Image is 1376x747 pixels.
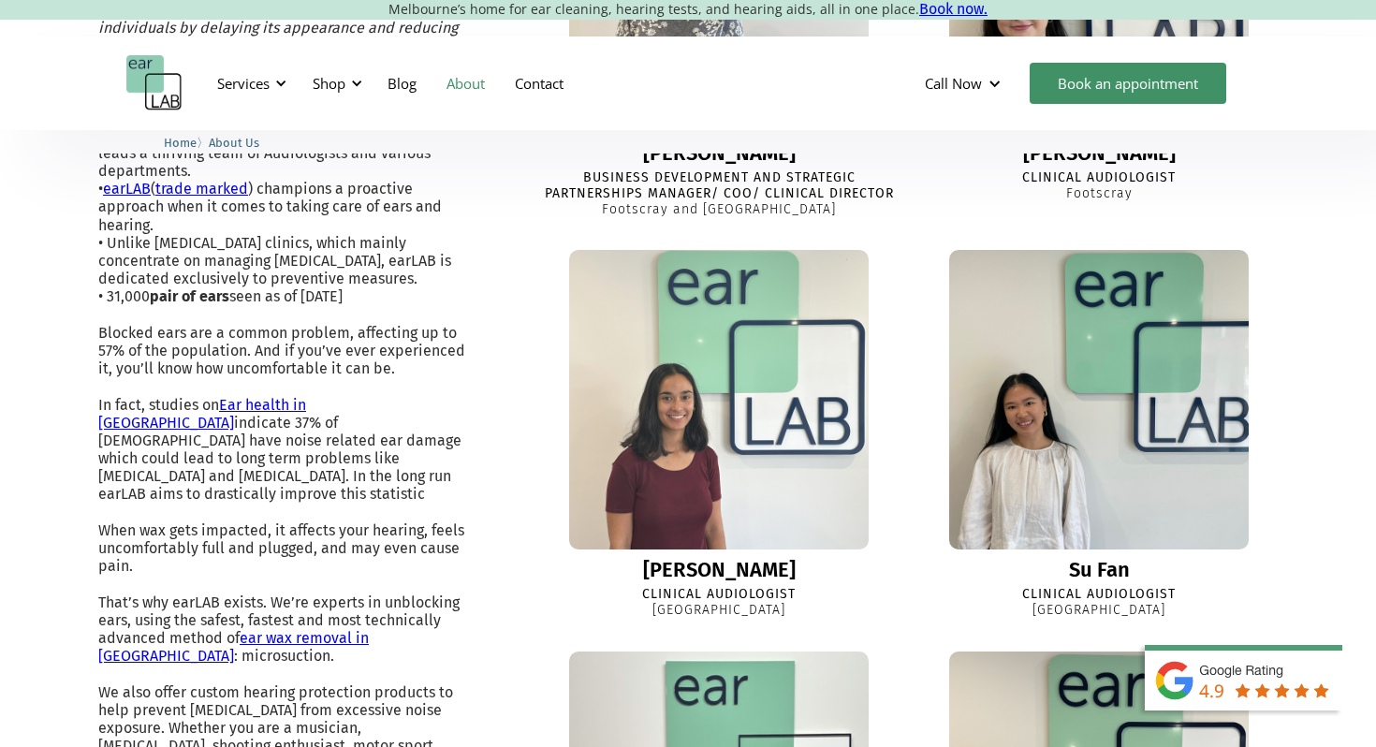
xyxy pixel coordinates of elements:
[313,74,345,93] div: Shop
[643,142,796,165] div: [PERSON_NAME]
[1023,142,1176,165] div: [PERSON_NAME]
[164,136,197,150] span: Home
[554,235,884,564] img: Ella
[150,287,229,305] strong: pair of ears
[206,55,292,111] div: Services
[643,559,796,581] div: [PERSON_NAME]
[164,133,197,151] a: Home
[910,55,1020,111] div: Call Now
[642,587,796,603] div: Clinical Audiologist
[217,74,270,93] div: Services
[500,56,578,110] a: Contact
[541,250,898,619] a: Ella[PERSON_NAME]Clinical Audiologist[GEOGRAPHIC_DATA]
[1066,186,1133,202] div: Footscray
[541,170,898,202] div: Business Development and Strategic Partnerships Manager/ COO/ Clinical Director
[949,250,1249,549] img: Su Fan
[602,202,836,218] div: Footscray and [GEOGRAPHIC_DATA]
[1069,559,1130,581] div: Su Fan
[921,250,1278,619] a: Su FanSu FanClinical Audiologist[GEOGRAPHIC_DATA]
[1022,170,1176,186] div: Clinical Audiologist
[209,136,259,150] span: About Us
[652,603,785,619] div: [GEOGRAPHIC_DATA]
[301,55,368,111] div: Shop
[155,180,248,198] a: trade marked
[373,56,432,110] a: Blog
[1030,63,1226,104] a: Book an appointment
[98,396,306,432] a: Ear health in [GEOGRAPHIC_DATA]
[1032,603,1165,619] div: [GEOGRAPHIC_DATA]
[1022,587,1176,603] div: Clinical Audiologist
[209,133,259,151] a: About Us
[103,180,151,198] a: earLAB
[126,55,183,111] a: home
[98,629,369,665] a: ear wax removal in [GEOGRAPHIC_DATA]
[925,74,982,93] div: Call Now
[432,56,500,110] a: About
[164,133,209,153] li: 〉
